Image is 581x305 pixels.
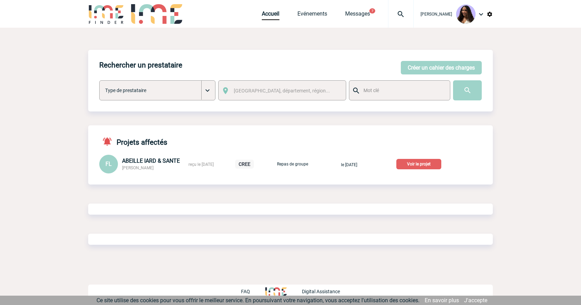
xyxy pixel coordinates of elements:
img: notifications-active-24-px-r.png [102,136,117,146]
button: 7 [369,8,375,14]
a: Messages [345,10,370,20]
span: [PERSON_NAME] [122,165,154,170]
span: ABEILLE IARD & SANTE [122,158,180,164]
span: [GEOGRAPHIC_DATA], département, région... [234,88,330,93]
a: J'accepte [464,297,487,304]
span: Ce site utilise des cookies pour vous offrir le meilleur service. En poursuivant votre navigation... [96,297,419,304]
img: IME-Finder [88,4,124,24]
p: FAQ [241,289,250,294]
a: En savoir plus [425,297,459,304]
p: CREE [235,160,254,169]
p: Repas de groupe [275,162,310,167]
a: FAQ [241,288,265,294]
p: Digital Assistance [302,289,340,294]
p: Voir le projet [396,159,441,169]
a: Evénements [297,10,327,20]
a: Accueil [262,10,279,20]
img: http://www.idealmeetingsevents.fr/ [265,287,287,296]
span: reçu le [DATE] [188,162,214,167]
input: Submit [453,80,482,100]
span: [PERSON_NAME] [421,12,452,17]
img: 131234-0.jpg [456,5,476,24]
span: le [DATE] [341,162,357,167]
a: Voir le projet [396,160,444,167]
span: FL [105,161,112,167]
h4: Rechercher un prestataire [99,61,182,69]
input: Mot clé [362,86,444,95]
h4: Projets affectés [99,136,167,146]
